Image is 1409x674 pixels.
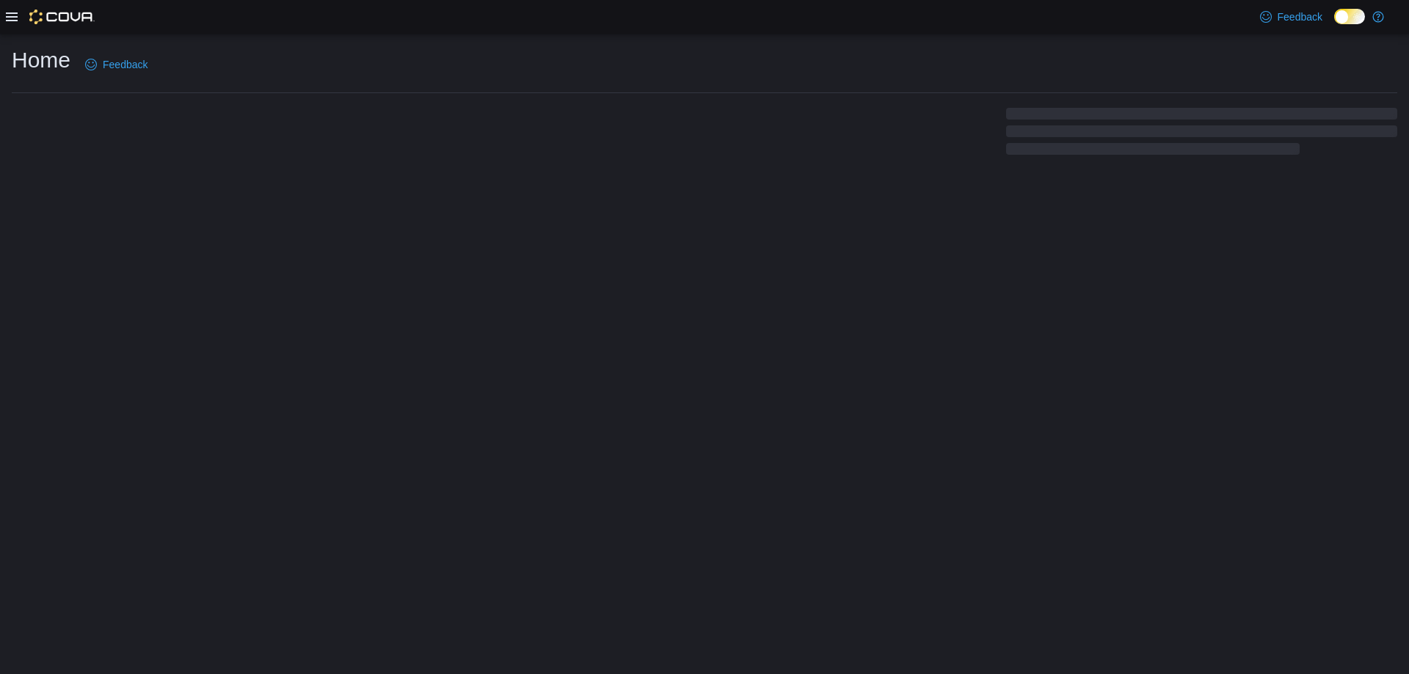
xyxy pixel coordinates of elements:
h1: Home [12,45,70,75]
a: Feedback [79,50,153,79]
input: Dark Mode [1334,9,1365,24]
span: Loading [1006,111,1397,158]
a: Feedback [1254,2,1328,32]
img: Cova [29,10,95,24]
span: Feedback [1278,10,1322,24]
span: Feedback [103,57,148,72]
